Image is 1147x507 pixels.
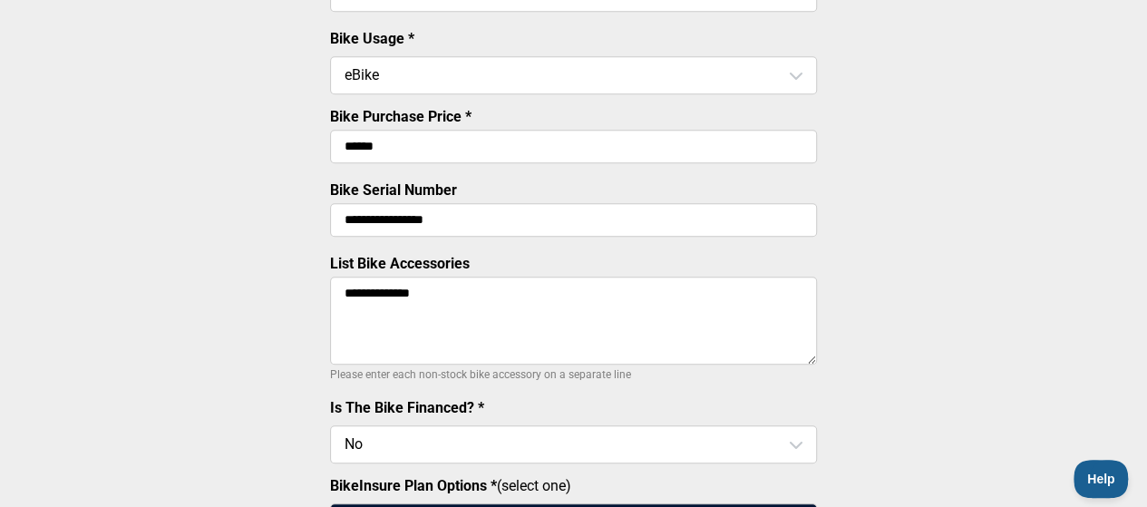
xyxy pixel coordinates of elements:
[330,30,414,47] label: Bike Usage *
[330,477,497,494] strong: BikeInsure Plan Options *
[330,181,457,199] label: Bike Serial Number
[330,477,817,494] label: (select one)
[330,255,470,272] label: List Bike Accessories
[1074,460,1129,498] iframe: Toggle Customer Support
[330,364,817,385] p: Please enter each non-stock bike accessory on a separate line
[330,399,484,416] label: Is The Bike Financed? *
[330,108,471,125] label: Bike Purchase Price *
